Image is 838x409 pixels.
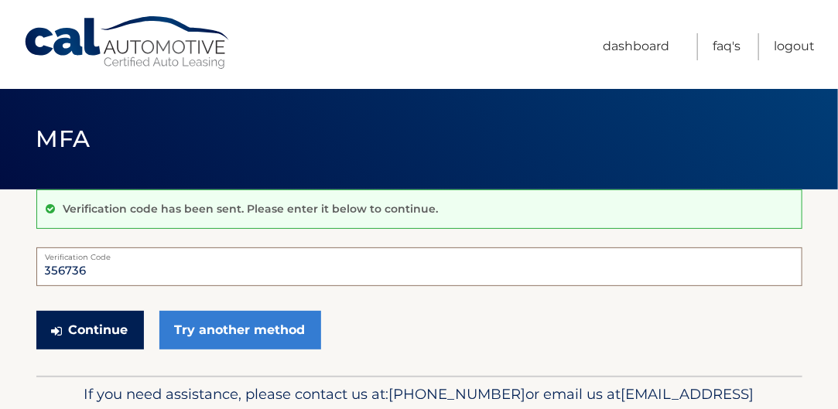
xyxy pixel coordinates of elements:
button: Continue [36,311,144,349]
span: [PHONE_NUMBER] [389,385,526,403]
a: Cal Automotive [23,15,232,70]
input: Verification Code [36,247,802,286]
a: FAQ's [713,33,741,60]
a: Dashboard [603,33,669,60]
a: Logout [774,33,815,60]
span: MFA [36,124,91,153]
a: Try another method [159,311,321,349]
p: Verification code has been sent. Please enter it below to continue. [63,202,439,216]
label: Verification Code [36,247,802,260]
